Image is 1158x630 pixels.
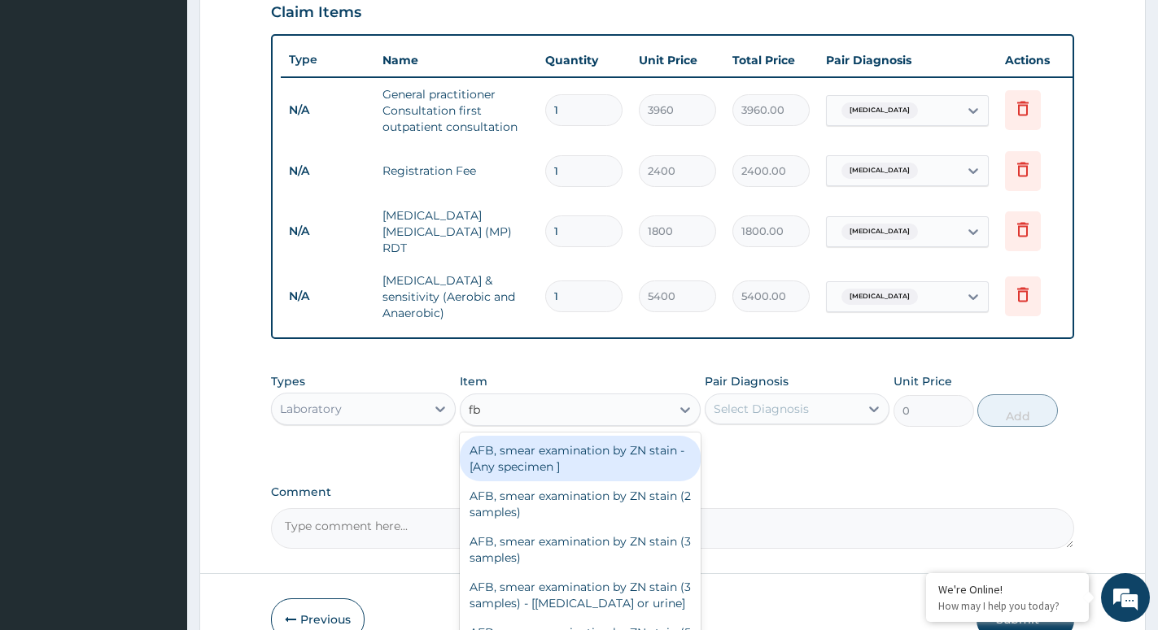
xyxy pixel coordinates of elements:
[537,44,631,76] th: Quantity
[894,373,952,389] label: Unit Price
[271,4,361,22] h3: Claim Items
[997,44,1078,76] th: Actions
[460,527,701,572] div: AFB, smear examination by ZN stain (3 samples)
[714,401,809,417] div: Select Diagnosis
[374,199,537,264] td: [MEDICAL_DATA] [MEDICAL_DATA] (MP) RDT
[281,95,374,125] td: N/A
[938,599,1077,613] p: How may I help you today?
[374,264,537,329] td: [MEDICAL_DATA] & sensitivity (Aerobic and Anaerobic)
[938,582,1077,597] div: We're Online!
[460,373,487,389] label: Item
[281,281,374,311] td: N/A
[841,224,918,240] span: [MEDICAL_DATA]
[977,394,1058,427] button: Add
[30,81,66,122] img: d_794563401_company_1708531726252_794563401
[460,436,701,481] div: AFB, smear examination by ZN stain - [Any specimen ]
[724,44,818,76] th: Total Price
[280,401,342,417] div: Laboratory
[8,444,310,501] textarea: Type your message and hit 'Enter'
[460,572,701,618] div: AFB, smear examination by ZN stain (3 samples) - [[MEDICAL_DATA] or urine]
[374,78,537,143] td: General practitioner Consultation first outpatient consultation
[374,44,537,76] th: Name
[271,375,305,389] label: Types
[841,102,918,119] span: [MEDICAL_DATA]
[94,205,225,369] span: We're online!
[818,44,997,76] th: Pair Diagnosis
[281,45,374,75] th: Type
[281,216,374,246] td: N/A
[374,154,537,187] td: Registration Fee
[271,485,1074,499] label: Comment
[841,163,918,179] span: [MEDICAL_DATA]
[281,156,374,186] td: N/A
[85,91,273,112] div: Chat with us now
[841,289,918,305] span: [MEDICAL_DATA]
[460,481,701,527] div: AFB, smear examination by ZN stain (2 samples)
[267,8,306,47] div: Minimize live chat window
[631,44,724,76] th: Unit Price
[705,373,789,389] label: Pair Diagnosis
